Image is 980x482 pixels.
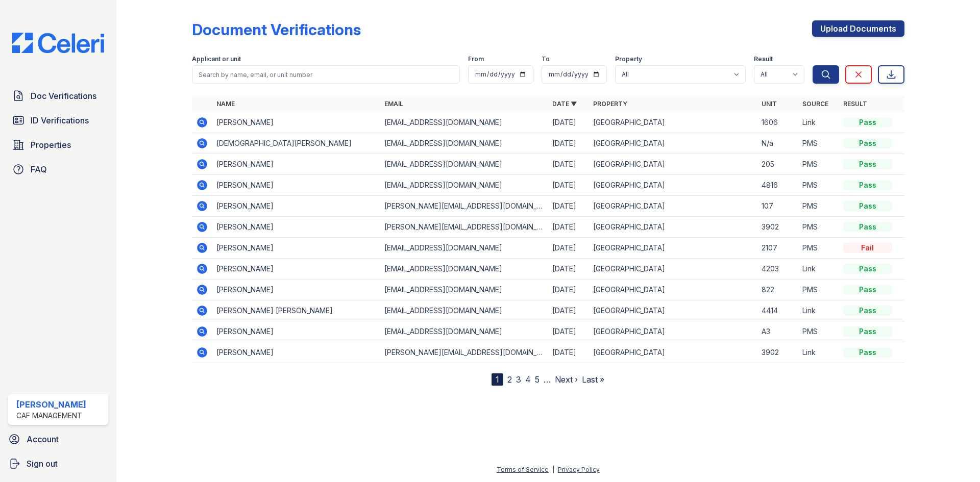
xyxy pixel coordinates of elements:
label: Applicant or unit [192,55,241,63]
div: Document Verifications [192,20,361,39]
div: Fail [843,243,892,253]
a: 3 [516,374,521,385]
td: [PERSON_NAME] [212,154,380,175]
td: PMS [798,196,839,217]
a: FAQ [8,159,108,180]
a: Property [593,100,627,108]
td: 4816 [757,175,798,196]
a: Account [4,429,112,449]
td: [GEOGRAPHIC_DATA] [589,175,757,196]
td: [GEOGRAPHIC_DATA] [589,112,757,133]
td: 1606 [757,112,798,133]
td: [DATE] [548,133,589,154]
td: [DATE] [548,342,589,363]
a: Doc Verifications [8,86,108,106]
label: Result [754,55,773,63]
a: Last » [582,374,604,385]
td: 2107 [757,238,798,259]
td: PMS [798,154,839,175]
td: A3 [757,321,798,342]
td: N/a [757,133,798,154]
a: 4 [525,374,531,385]
td: PMS [798,280,839,300]
a: Properties [8,135,108,155]
div: Pass [843,264,892,274]
td: [DATE] [548,321,589,342]
div: | [552,466,554,473]
td: [GEOGRAPHIC_DATA] [589,300,757,321]
td: [DATE] [548,259,589,280]
a: Date ▼ [552,100,577,108]
span: Doc Verifications [31,90,96,102]
td: 4203 [757,259,798,280]
div: CAF Management [16,411,86,421]
div: 1 [492,373,503,386]
div: Pass [843,138,892,148]
a: Privacy Policy [558,466,600,473]
div: Pass [843,117,892,128]
td: [GEOGRAPHIC_DATA] [589,342,757,363]
div: Pass [843,180,892,190]
div: Pass [843,347,892,358]
td: [EMAIL_ADDRESS][DOMAIN_NAME] [380,175,548,196]
td: Link [798,300,839,321]
a: Terms of Service [497,466,549,473]
span: ID Verifications [31,114,89,126]
a: Unit [762,100,777,108]
td: [EMAIL_ADDRESS][DOMAIN_NAME] [380,300,548,321]
a: 2 [507,374,512,385]
a: Name [216,100,235,108]
a: Email [384,100,403,108]
td: [PERSON_NAME] [212,321,380,342]
td: Link [798,112,839,133]
td: 822 [757,280,798,300]
td: [DEMOGRAPHIC_DATA][PERSON_NAME] [212,133,380,154]
td: [EMAIL_ADDRESS][DOMAIN_NAME] [380,280,548,300]
a: Source [802,100,828,108]
input: Search by name, email, or unit number [192,65,460,84]
span: Properties [31,139,71,151]
td: PMS [798,238,839,259]
span: Account [27,433,59,445]
td: [PERSON_NAME] [212,196,380,217]
td: [EMAIL_ADDRESS][DOMAIN_NAME] [380,238,548,259]
td: [EMAIL_ADDRESS][DOMAIN_NAME] [380,259,548,280]
td: [DATE] [548,280,589,300]
td: PMS [798,217,839,238]
td: [GEOGRAPHIC_DATA] [589,133,757,154]
td: PMS [798,133,839,154]
td: 3902 [757,217,798,238]
td: [EMAIL_ADDRESS][DOMAIN_NAME] [380,154,548,175]
div: Pass [843,159,892,169]
a: 5 [535,374,540,385]
td: [PERSON_NAME][EMAIL_ADDRESS][DOMAIN_NAME] [380,196,548,217]
td: [PERSON_NAME] [212,112,380,133]
td: [PERSON_NAME] [212,217,380,238]
td: [GEOGRAPHIC_DATA] [589,280,757,300]
td: PMS [798,175,839,196]
td: [GEOGRAPHIC_DATA] [589,259,757,280]
td: [PERSON_NAME][EMAIL_ADDRESS][DOMAIN_NAME] [380,342,548,363]
td: [DATE] [548,238,589,259]
td: 205 [757,154,798,175]
td: [DATE] [548,154,589,175]
td: [PERSON_NAME][EMAIL_ADDRESS][DOMAIN_NAME] [380,217,548,238]
span: … [544,373,551,386]
td: [DATE] [548,300,589,321]
div: Pass [843,285,892,295]
a: ID Verifications [8,110,108,131]
td: [DATE] [548,175,589,196]
div: Pass [843,201,892,211]
td: [EMAIL_ADDRESS][DOMAIN_NAME] [380,321,548,342]
div: Pass [843,306,892,316]
span: Sign out [27,458,58,470]
td: [PERSON_NAME] [PERSON_NAME] [212,300,380,321]
td: [EMAIL_ADDRESS][DOMAIN_NAME] [380,112,548,133]
td: [DATE] [548,217,589,238]
div: Pass [843,326,892,337]
img: CE_Logo_Blue-a8612792a0a2168367f1c8372b55b34899dd931a85d93a1a3d3e32e68fde9ad4.png [4,33,112,53]
label: Property [615,55,642,63]
td: [PERSON_NAME] [212,259,380,280]
div: [PERSON_NAME] [16,398,86,411]
td: Link [798,259,839,280]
